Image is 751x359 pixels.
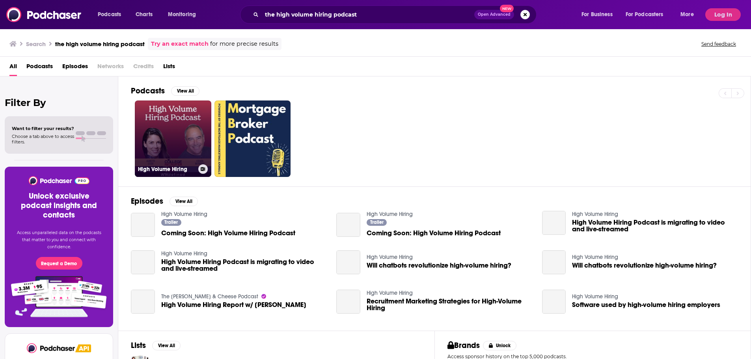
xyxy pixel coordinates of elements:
input: Search podcasts, credits, & more... [262,8,474,21]
span: New [500,5,514,12]
a: Recruitment Marketing Strategies for High-Volume Hiring [336,290,360,314]
h2: Filter By [5,97,113,108]
button: Send feedback [699,41,738,47]
h3: Search [26,40,46,48]
a: Lists [163,60,175,76]
a: Try an exact match [151,39,209,48]
a: High Volume Hiring [135,100,211,177]
img: Podchaser - Follow, Share and Rate Podcasts [6,7,82,22]
img: Podchaser - Follow, Share and Rate Podcasts [27,343,76,353]
a: PodcastsView All [131,86,199,96]
span: For Podcasters [626,9,663,20]
a: High Volume Hiring Podcast is migrating to video and live-streamed [542,211,566,235]
a: The Chad & Cheese Podcast [161,293,258,300]
img: Podchaser API banner [75,344,91,352]
span: Open Advanced [478,13,511,17]
h3: Unlock exclusive podcast insights and contacts [14,192,104,220]
a: High Volume Hiring [161,250,207,257]
span: For Business [581,9,613,20]
a: High Volume Hiring Report w/ Madeline Laurano [161,301,306,308]
button: open menu [92,8,131,21]
a: Will chatbots revolutionize high-volume hiring? [336,250,360,274]
a: Will chatbots revolutionize high-volume hiring? [367,262,511,269]
h3: High Volume Hiring [138,166,195,173]
span: High Volume Hiring Report w/ [PERSON_NAME] [161,301,306,308]
h2: Episodes [131,196,163,206]
a: High Volume Hiring [367,290,413,296]
a: Will chatbots revolutionize high-volume hiring? [542,250,566,274]
a: High Volume Hiring Report w/ Madeline Laurano [131,290,155,314]
button: Open AdvancedNew [474,10,514,19]
a: High Volume Hiring Podcast is migrating to video and live-streamed [161,259,327,272]
div: Search podcasts, credits, & more... [248,6,544,24]
span: Want to filter your results? [12,126,74,131]
a: High Volume Hiring [572,254,618,260]
a: High Volume Hiring Podcast is migrating to video and live-streamed [131,250,155,274]
button: open menu [675,8,704,21]
a: Coming Soon: High Volume Hiring Podcast [161,230,295,236]
span: Trailer [164,220,178,225]
button: Log In [705,8,741,21]
button: Unlock [483,341,516,350]
a: High Volume Hiring [161,211,207,218]
span: for more precise results [210,39,278,48]
a: High Volume Hiring [572,211,618,218]
span: Credits [133,60,154,76]
a: Podcasts [26,60,53,76]
img: Pro Features [8,276,110,318]
h3: the high volume hiring podcast [55,40,145,48]
a: High Volume Hiring [367,254,413,260]
a: High Volume Hiring [367,211,413,218]
a: EpisodesView All [131,196,198,206]
h2: Brands [447,340,480,350]
a: Coming Soon: High Volume Hiring Podcast [131,213,155,237]
button: Request a Demo [36,257,82,270]
a: Charts [130,8,157,21]
a: Software used by high-volume hiring employers [572,301,720,308]
img: Podchaser - Follow, Share and Rate Podcasts [28,176,90,185]
span: Networks [97,60,124,76]
h2: Podcasts [131,86,165,96]
button: open menu [621,8,675,21]
button: View All [171,86,199,96]
span: Podcasts [98,9,121,20]
a: Episodes [62,60,88,76]
a: All [9,60,17,76]
a: High Volume Hiring [572,293,618,300]
a: Will chatbots revolutionize high-volume hiring? [572,262,717,269]
p: Access unparalleled data on the podcasts that matter to you and connect with confidence. [14,229,104,251]
a: ListsView All [131,340,181,350]
a: Coming Soon: High Volume Hiring Podcast [336,213,360,237]
button: View All [152,341,181,350]
button: open menu [576,8,622,21]
span: Choose a tab above to access filters. [12,134,74,145]
h2: Lists [131,340,146,350]
button: View All [170,197,198,206]
span: Charts [136,9,153,20]
a: Recruitment Marketing Strategies for High-Volume Hiring [367,298,533,311]
span: More [680,9,694,20]
a: High Volume Hiring Podcast is migrating to video and live-streamed [572,219,738,233]
span: Monitoring [168,9,196,20]
button: open menu [162,8,206,21]
a: Coming Soon: High Volume Hiring Podcast [367,230,501,236]
span: Trailer [370,220,384,225]
a: Software used by high-volume hiring employers [542,290,566,314]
